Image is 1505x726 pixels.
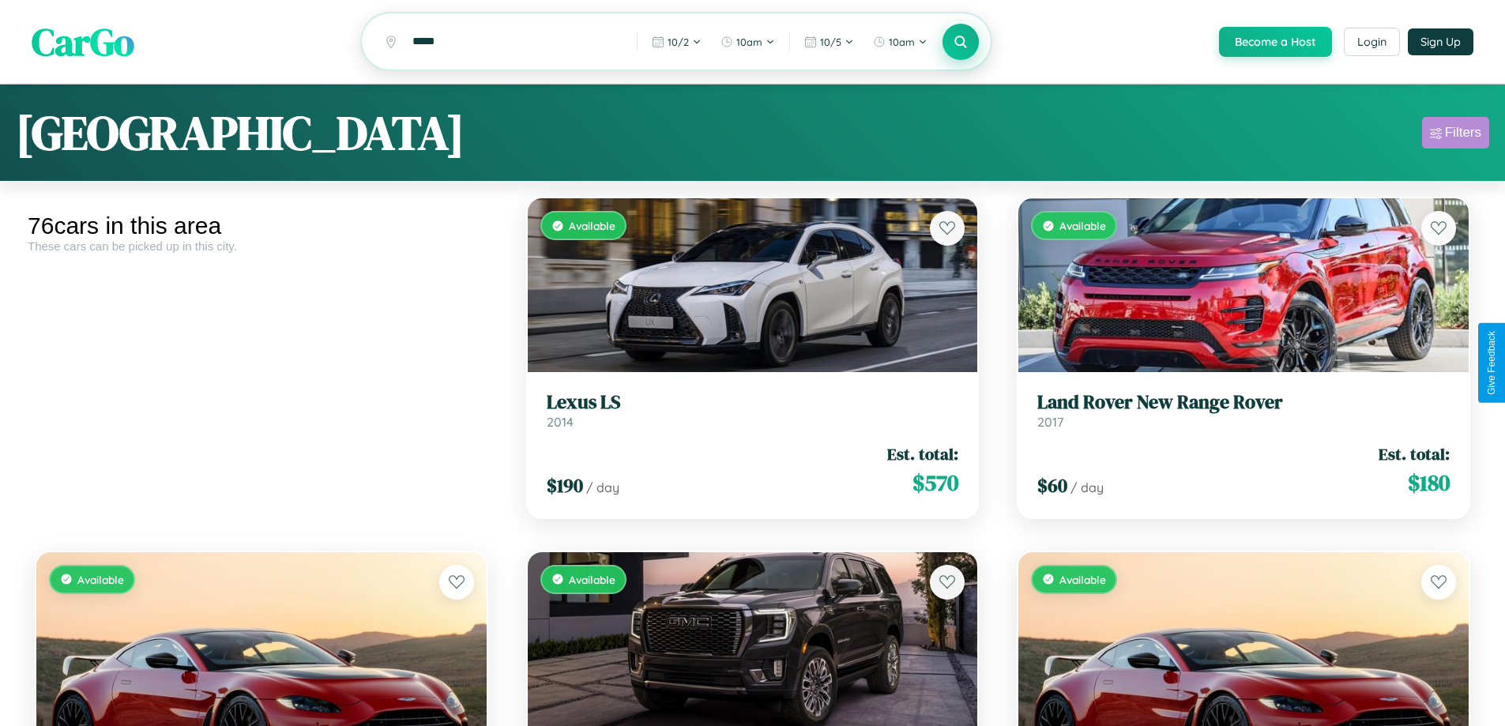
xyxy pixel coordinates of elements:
span: Available [1059,219,1106,232]
span: 10am [736,36,762,48]
span: Available [569,219,615,232]
button: Login [1344,28,1400,56]
button: Become a Host [1219,27,1332,57]
span: $ 60 [1037,472,1067,498]
span: Available [569,573,615,586]
span: 2014 [547,414,574,430]
a: Land Rover New Range Rover2017 [1037,391,1450,430]
div: Give Feedback [1486,331,1497,395]
button: 10am [865,29,935,55]
span: $ 180 [1408,467,1450,498]
button: Filters [1422,117,1489,149]
span: / day [1070,480,1104,495]
h3: Land Rover New Range Rover [1037,391,1450,414]
h3: Lexus LS [547,391,959,414]
span: 10am [889,36,915,48]
div: Filters [1445,125,1481,141]
span: CarGo [32,16,134,68]
span: Available [1059,573,1106,586]
div: These cars can be picked up in this city. [28,239,495,253]
button: 10/5 [796,29,862,55]
a: Lexus LS2014 [547,391,959,430]
span: / day [586,480,619,495]
span: 10 / 2 [668,36,689,48]
button: 10am [713,29,783,55]
button: Sign Up [1408,28,1473,55]
h1: [GEOGRAPHIC_DATA] [16,100,465,165]
span: 10 / 5 [820,36,841,48]
span: Est. total: [887,442,958,465]
span: Est. total: [1379,442,1450,465]
span: $ 570 [912,467,958,498]
button: 10/2 [644,29,709,55]
div: 76 cars in this area [28,213,495,239]
span: $ 190 [547,472,583,498]
span: Available [77,573,124,586]
span: 2017 [1037,414,1063,430]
